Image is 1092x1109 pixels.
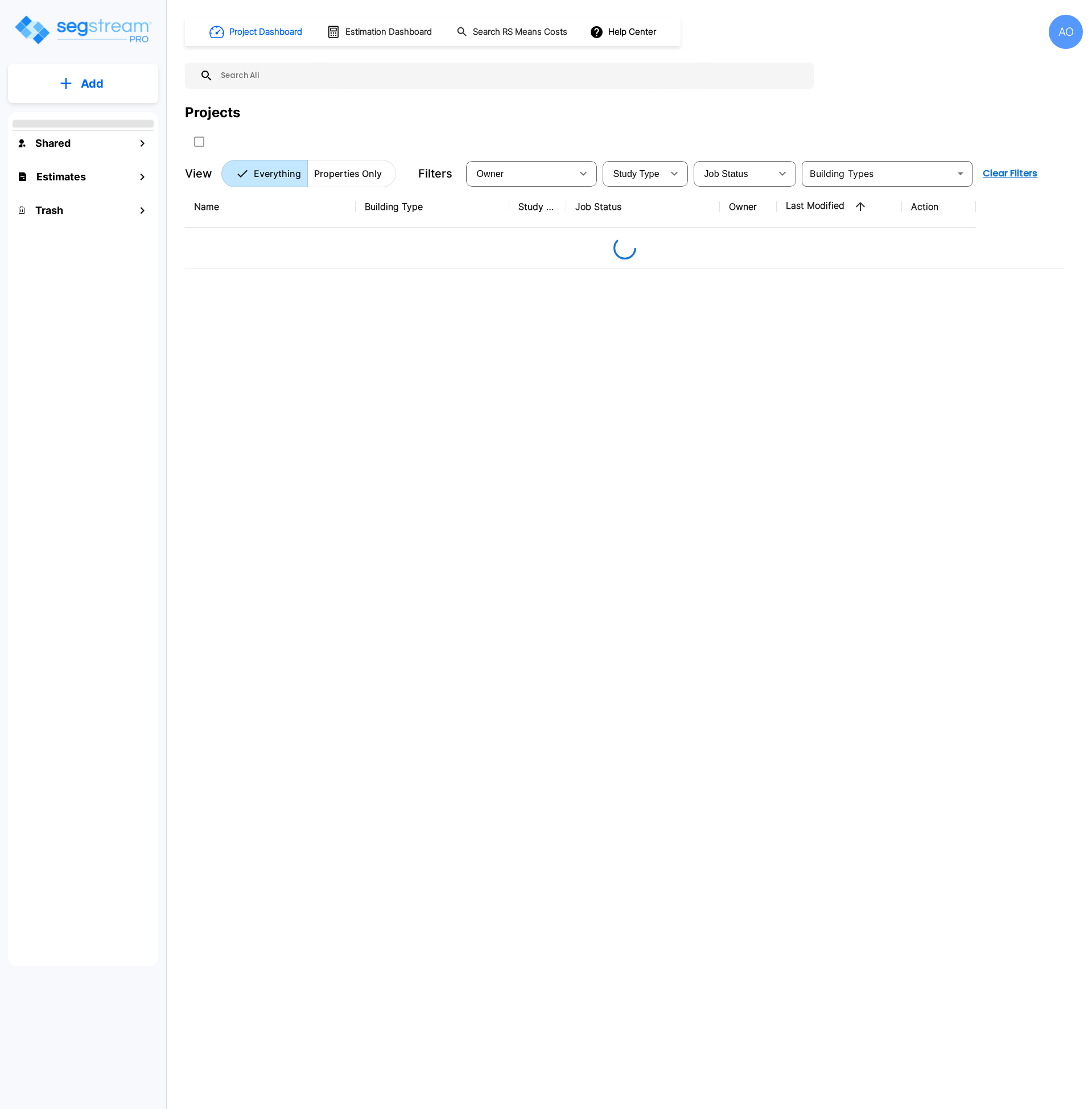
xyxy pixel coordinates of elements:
button: Everything [221,160,308,187]
button: SelectAll [188,130,211,153]
th: Job Status [566,186,720,228]
p: Everything [254,167,301,180]
input: Building Types [805,166,950,182]
h1: Search RS Means Costs [473,26,567,39]
button: Search RS Means Costs [452,21,574,43]
th: Study Type [509,186,566,228]
div: Platform [221,160,396,187]
button: Clear Filters [978,162,1042,185]
input: Search All [213,63,808,89]
p: Add [81,75,104,92]
th: Action [902,186,976,228]
h1: Estimation Dashboard [345,26,432,39]
span: Job Status [704,169,748,179]
th: Name [185,186,356,228]
div: Select [468,158,572,189]
div: Select [696,158,771,189]
th: Building Type [356,186,509,228]
div: Projects [185,102,240,123]
span: Study Type [613,169,659,179]
h1: Shared [35,135,71,151]
button: Project Dashboard [205,19,308,44]
button: Open [953,166,969,182]
h1: Project Dashboard [229,26,302,39]
th: Last Modified [777,186,902,228]
button: Estimation Dashboard [322,20,438,44]
p: Properties Only [314,167,382,180]
p: Filters [418,165,452,182]
img: Logo [13,14,153,46]
th: Owner [720,186,777,228]
button: Properties Only [307,160,396,187]
p: View [185,165,212,182]
div: AO [1049,15,1083,49]
div: Select [605,158,663,189]
span: Owner [476,169,504,179]
h1: Estimates [36,169,86,184]
button: Help Center [587,21,661,43]
button: Add [8,67,158,100]
h1: Trash [35,203,63,218]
